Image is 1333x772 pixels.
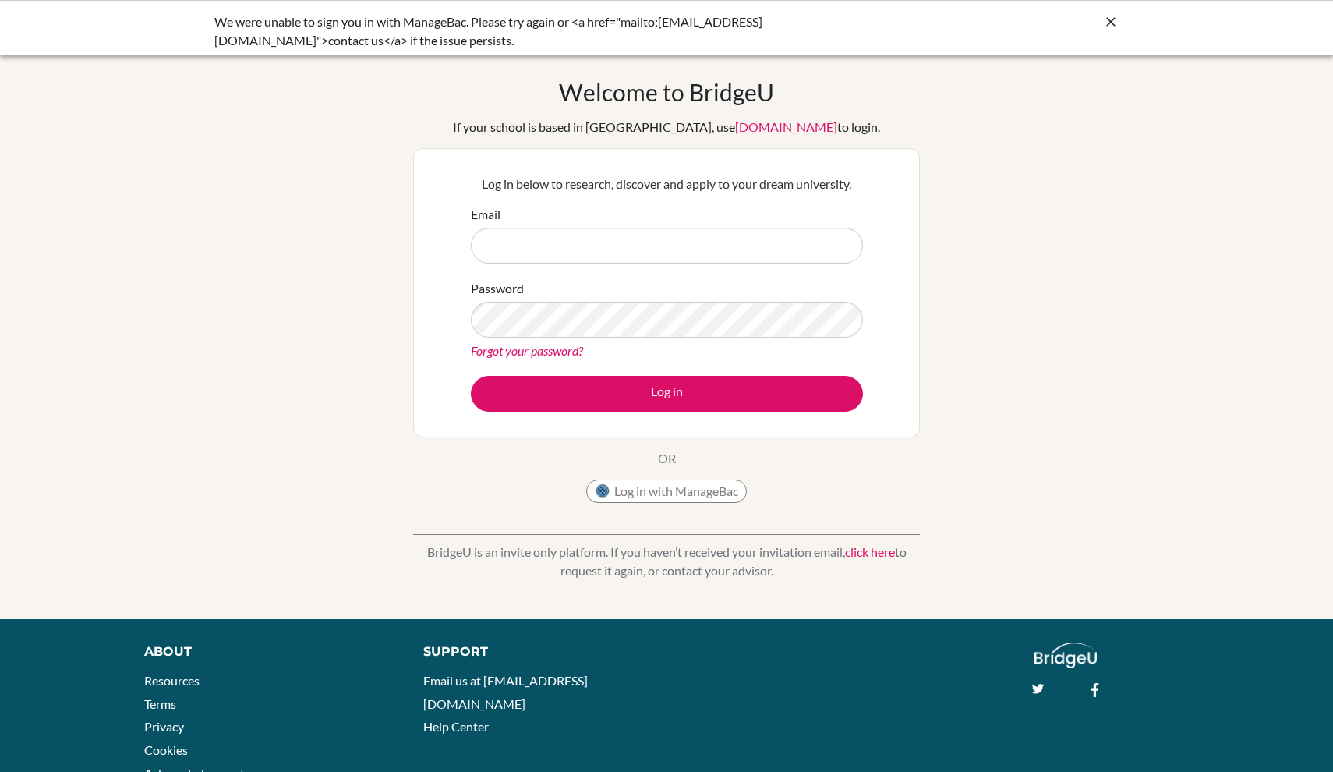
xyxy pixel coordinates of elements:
[559,78,774,106] h1: Welcome to BridgeU
[471,205,500,224] label: Email
[471,376,863,412] button: Log in
[586,480,747,503] button: Log in with ManageBac
[423,719,489,734] a: Help Center
[144,696,176,711] a: Terms
[1034,643,1098,668] img: logo_white@2x-f4f0deed5e89b7ecb1c2cc34c3e3d731f90f0f143d5ea2071677605dd97b5244.png
[471,279,524,298] label: Password
[735,119,837,134] a: [DOMAIN_NAME]
[144,719,184,734] a: Privacy
[423,673,588,711] a: Email us at [EMAIL_ADDRESS][DOMAIN_NAME]
[413,543,920,580] p: BridgeU is an invite only platform. If you haven’t received your invitation email, to request it ...
[423,643,649,661] div: Support
[214,12,885,50] div: We were unable to sign you in with ManageBac. Please try again or <a href="mailto:[EMAIL_ADDRESS]...
[144,742,188,757] a: Cookies
[453,118,880,136] div: If your school is based in [GEOGRAPHIC_DATA], use to login.
[144,643,388,661] div: About
[471,343,583,358] a: Forgot your password?
[471,175,863,193] p: Log in below to research, discover and apply to your dream university.
[845,544,895,559] a: click here
[658,449,676,468] p: OR
[144,673,200,688] a: Resources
